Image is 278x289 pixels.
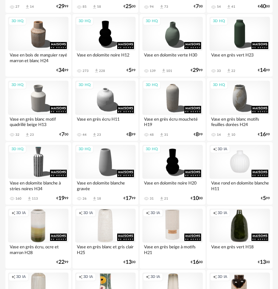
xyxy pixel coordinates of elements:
span: 8 [196,132,199,137]
span: 3D IA [218,147,227,152]
div: € 00 [258,260,270,264]
div: 44 [83,133,87,137]
div: 33 [217,69,221,73]
a: 3D HQ Vase en grès blanc motif quadrillé beige H13 32 Download icon 23 €700 [5,78,71,140]
div: 21 [164,197,168,201]
span: 40 [260,4,266,9]
div: Vase en grès écru moucheté H19 [142,115,203,128]
div: 14 [217,133,221,137]
div: € 00 [194,4,203,9]
span: Creation icon [79,211,83,216]
div: Vase rond en dolomite blanche H11 [210,179,270,192]
span: Creation icon [146,211,150,216]
a: 3D HQ Vase en dolomite verte H30 139 Download icon 101 €2999 [140,14,205,77]
div: 54 [217,5,221,9]
a: Creation icon 3D IA Vase en grès vert H18 €1300 [207,206,273,269]
div: € 00 [258,4,270,9]
span: 29 [193,68,199,73]
div: 3D HQ [8,17,27,26]
div: € 00 [59,132,68,137]
span: Download icon [94,68,99,73]
span: Creation icon [213,211,217,216]
span: 3D IA [218,275,227,280]
div: 94 [150,5,154,9]
div: 22 [231,69,235,73]
div: Vase en bois de manguier rayé marron et blanc H24 [8,51,68,64]
div: Vase en dolomite blanche gravée [75,179,136,192]
div: 18 [97,197,101,201]
span: Creation icon [79,275,83,280]
span: 3D IA [218,211,227,216]
span: Download icon [226,132,231,137]
span: 3D IA [150,275,160,280]
div: € 00 [191,260,203,264]
div: 10 [231,133,235,137]
span: Creation icon [213,147,217,152]
span: Download icon [159,132,164,137]
span: 3D IA [150,211,160,216]
span: 14 [260,68,266,73]
a: Creation icon 3D IA Vase rond en dolomite blanche H11 €599 [207,142,273,205]
div: Vase en grès blanc motif quadrillé beige H13 [8,115,68,128]
div: Vase en grès vert H23 [210,51,270,64]
span: Download icon [25,132,30,137]
div: Vase en grès écru, ocre et marron H28 [8,243,68,256]
div: 3D HQ [143,81,161,89]
span: Download icon [159,196,164,201]
span: Download icon [92,4,97,9]
div: 160 [15,197,21,201]
span: 10 [193,196,199,201]
span: 16 [193,260,199,264]
div: € 99 [56,4,68,9]
div: 23 [30,133,34,137]
div: € 99 [261,196,270,201]
div: 3D HQ [8,81,27,89]
div: 139 [150,69,156,73]
div: 31 [164,133,168,137]
div: € 99 [56,68,68,73]
div: € 00 [124,4,136,9]
span: Download icon [226,68,231,73]
div: 3D HQ [76,145,94,154]
a: 3D HQ Vase en dolomite noire H12 273 Download icon 228 €599 [73,14,138,77]
div: 85 [83,5,87,9]
div: Vase en grès beige à motifs H21 [142,243,203,256]
div: 3D HQ [210,17,228,26]
span: 3D IA [16,211,26,216]
div: Vase en dolomite verte H30 [142,51,203,64]
div: 113 [32,197,38,201]
div: 3D HQ [8,145,27,154]
div: Vase en dolomite blanche à stries noires H34 [8,179,68,192]
div: € 99 [56,260,68,264]
div: 101 [166,69,172,73]
span: 7 [196,4,199,9]
div: € 99 [191,68,203,73]
div: € 99 [127,132,136,137]
span: 13 [260,260,266,264]
span: Download icon [92,196,97,201]
div: Vase en grès écru H11 [75,115,136,128]
div: € 99 [258,68,270,73]
div: 73 [164,5,168,9]
div: € 99 [258,132,270,137]
span: Download icon [27,196,32,201]
span: 5 [263,196,266,201]
div: 3D HQ [143,17,161,26]
div: 228 [99,69,105,73]
div: 23 [97,133,101,137]
span: 34 [58,68,64,73]
div: € 99 [124,196,136,201]
div: € 00 [124,260,136,264]
span: 3D IA [16,275,26,280]
div: 58 [97,5,101,9]
div: 32 [15,133,19,137]
div: € 99 [194,132,203,137]
div: 3D HQ [76,81,94,89]
div: € 99 [127,68,136,73]
span: Creation icon [11,211,15,216]
div: 273 [83,69,89,73]
span: 7 [61,132,64,137]
span: 8 [129,132,132,137]
div: 14 [30,5,34,9]
div: Vase en grès blanc motifs feuilles dorées H24 [210,115,270,128]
